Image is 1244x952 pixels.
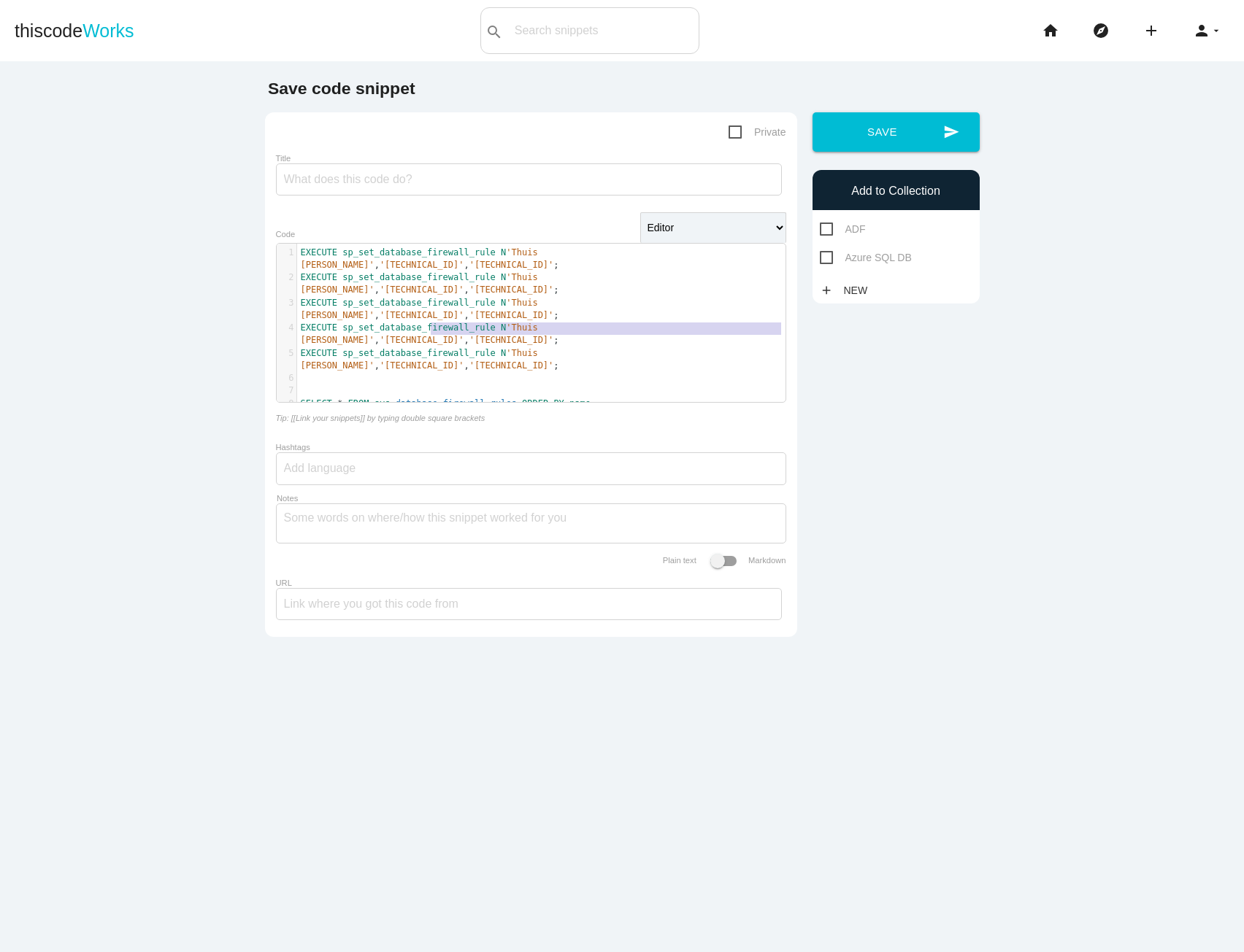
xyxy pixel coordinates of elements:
[1092,7,1110,54] i: explore
[277,347,296,360] div: 5
[820,277,875,303] a: addNew
[469,360,554,371] span: '[TECHNICAL_ID]'
[301,322,559,345] span: , , ;
[342,322,496,333] span: sp_set_database_firewall_rule
[501,272,506,282] span: N
[301,348,543,371] span: 'Thuis [PERSON_NAME]'
[276,163,782,196] input: What does this code do?
[507,15,699,46] input: Search snippets
[277,322,296,334] div: 4
[342,272,496,282] span: sp_set_database_firewall_rule
[301,298,543,320] span: 'Thuis [PERSON_NAME]'
[380,335,464,345] span: '[TECHNICAL_ID]'
[1193,7,1210,54] i: person
[301,272,338,282] span: EXECUTE
[380,310,464,320] span: '[TECHNICAL_ID]'
[469,310,554,320] span: '[TECHNICAL_ID]'
[663,556,786,565] label: Plain text Markdown
[277,494,298,503] label: Notes
[501,322,506,333] span: N
[820,220,866,239] span: ADF
[342,348,496,358] span: sp_set_database_firewall_rule
[469,285,554,295] span: '[TECHNICAL_ID]'
[375,398,391,409] span: sys
[380,285,464,295] span: '[TECHNICAL_ID]'
[553,398,564,409] span: BY
[301,247,543,270] span: 'Thuis [PERSON_NAME]'
[301,398,332,409] span: SELECT
[277,398,296,410] div: 8
[15,7,134,54] a: thiscodeWorks
[342,298,496,308] span: sp_set_database_firewall_rule
[301,348,338,358] span: EXECUTE
[277,271,296,284] div: 2
[1143,7,1160,54] i: add
[301,348,559,371] span: , , ;
[284,453,372,484] input: Add language
[342,247,496,258] span: sp_set_database_firewall_rule
[943,112,959,152] i: send
[277,297,296,309] div: 3
[268,79,415,98] b: Save code snippet
[481,8,507,53] button: search
[396,398,517,409] span: database_firewall_rules
[276,578,292,587] label: URL
[301,298,559,320] span: , , ;
[277,247,296,259] div: 1
[276,414,485,422] i: Tip: [[Link your snippets]] by typing double square brackets
[277,384,296,397] div: 7
[276,230,296,239] label: Code
[380,260,464,270] span: '[TECHNICAL_ID]'
[276,443,310,452] label: Hashtags
[820,277,833,303] i: add
[82,20,134,41] span: Works
[469,260,554,270] span: '[TECHNICAL_ID]'
[276,588,782,620] input: Link where you got this code from
[277,372,296,384] div: 6
[301,298,338,308] span: EXECUTE
[729,123,786,142] span: Private
[501,247,506,258] span: N
[301,322,338,333] span: EXECUTE
[501,348,506,358] span: N
[301,272,559,295] span: , , ;
[501,298,506,308] span: N
[469,335,554,345] span: '[TECHNICAL_ID]'
[301,247,559,270] span: , , ;
[301,247,338,258] span: EXECUTE
[485,9,503,55] i: search
[1042,7,1059,54] i: home
[813,112,980,152] button: sendSave
[348,398,369,409] span: FROM
[820,249,912,267] span: Azure SQL DB
[522,398,548,409] span: ORDER
[820,185,972,198] h6: Add to Collection
[301,398,596,409] span: . ;
[1210,7,1222,54] i: arrow_drop_down
[276,154,291,163] label: Title
[380,360,464,371] span: '[TECHNICAL_ID]'
[569,398,591,409] span: name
